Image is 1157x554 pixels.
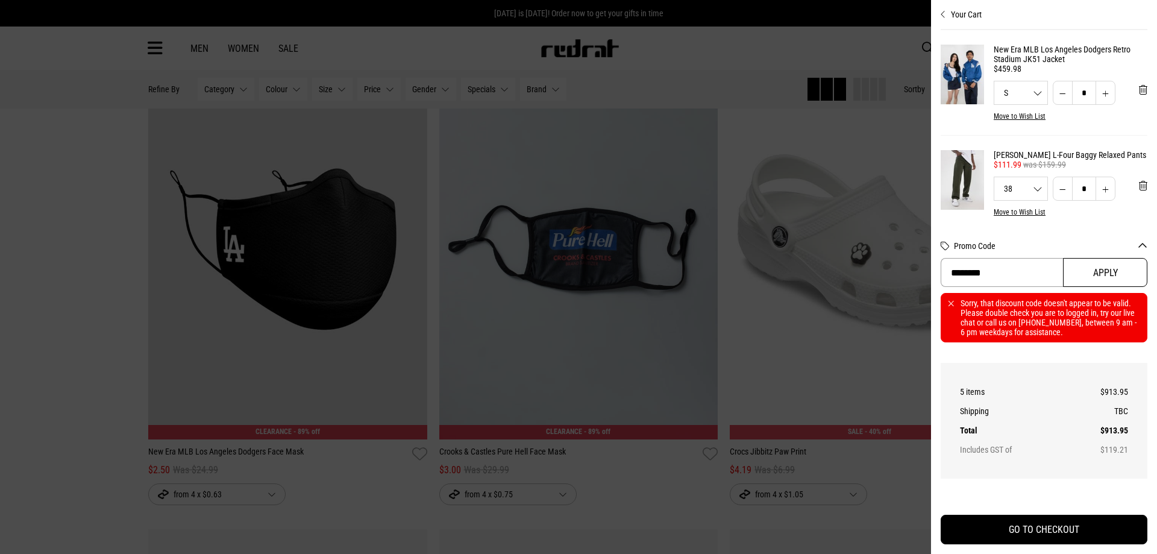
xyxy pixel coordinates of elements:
button: Increase quantity [1096,81,1115,105]
button: Open LiveChat chat widget [10,5,46,41]
button: Promo Code [954,241,1147,251]
input: Promo Code [941,258,1063,287]
button: 'Remove from cart [1129,75,1157,105]
span: 38 [994,184,1047,193]
th: Includes GST of [960,440,1070,459]
input: Quantity [1072,177,1096,201]
th: 5 items [960,382,1070,401]
a: [PERSON_NAME] L-Four Baggy Relaxed Pants [994,150,1147,160]
td: $913.95 [1070,382,1128,401]
div: Sorry, that discount code doesn't appear to be valid. Please double check you are to logged in, t... [941,293,1147,342]
button: Increase quantity [1096,177,1115,201]
button: Decrease quantity [1053,177,1073,201]
button: GO TO CHECKOUT [941,515,1147,544]
input: Quantity [1072,81,1096,105]
th: Total [960,421,1070,440]
td: $119.21 [1070,440,1128,459]
img: New Era MLB Los Angeles Dodgers Retro Stadium JK51 Jacket [941,45,984,104]
img: Lee L-Four Baggy Relaxed Pants [941,150,984,210]
div: $459.98 [994,64,1147,74]
span: S [994,89,1047,97]
th: Shipping [960,401,1070,421]
button: Decrease quantity [1053,81,1073,105]
span: $111.99 [994,160,1021,169]
button: Move to Wish List [994,112,1046,121]
button: Move to Wish List [994,208,1046,216]
td: TBC [1070,401,1128,421]
a: New Era MLB Los Angeles Dodgers Retro Stadium JK51 Jacket [994,45,1147,64]
td: $913.95 [1070,421,1128,440]
button: 'Remove from cart [1129,171,1157,201]
span: was $159.99 [1023,160,1066,169]
iframe: Customer reviews powered by Trustpilot [941,493,1147,505]
button: Apply [1063,258,1147,287]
